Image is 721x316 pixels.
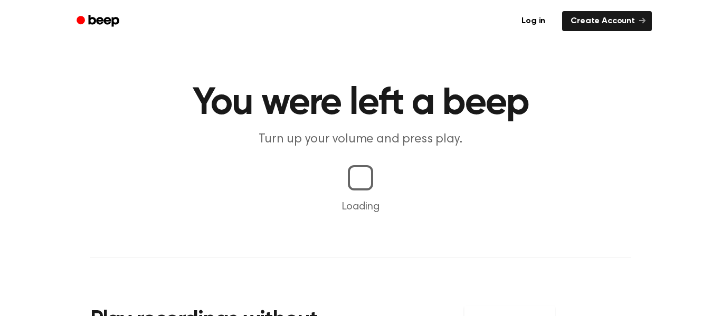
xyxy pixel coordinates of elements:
[158,131,563,148] p: Turn up your volume and press play.
[511,9,556,33] a: Log in
[90,84,631,122] h1: You were left a beep
[562,11,652,31] a: Create Account
[69,11,129,32] a: Beep
[13,199,708,215] p: Loading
